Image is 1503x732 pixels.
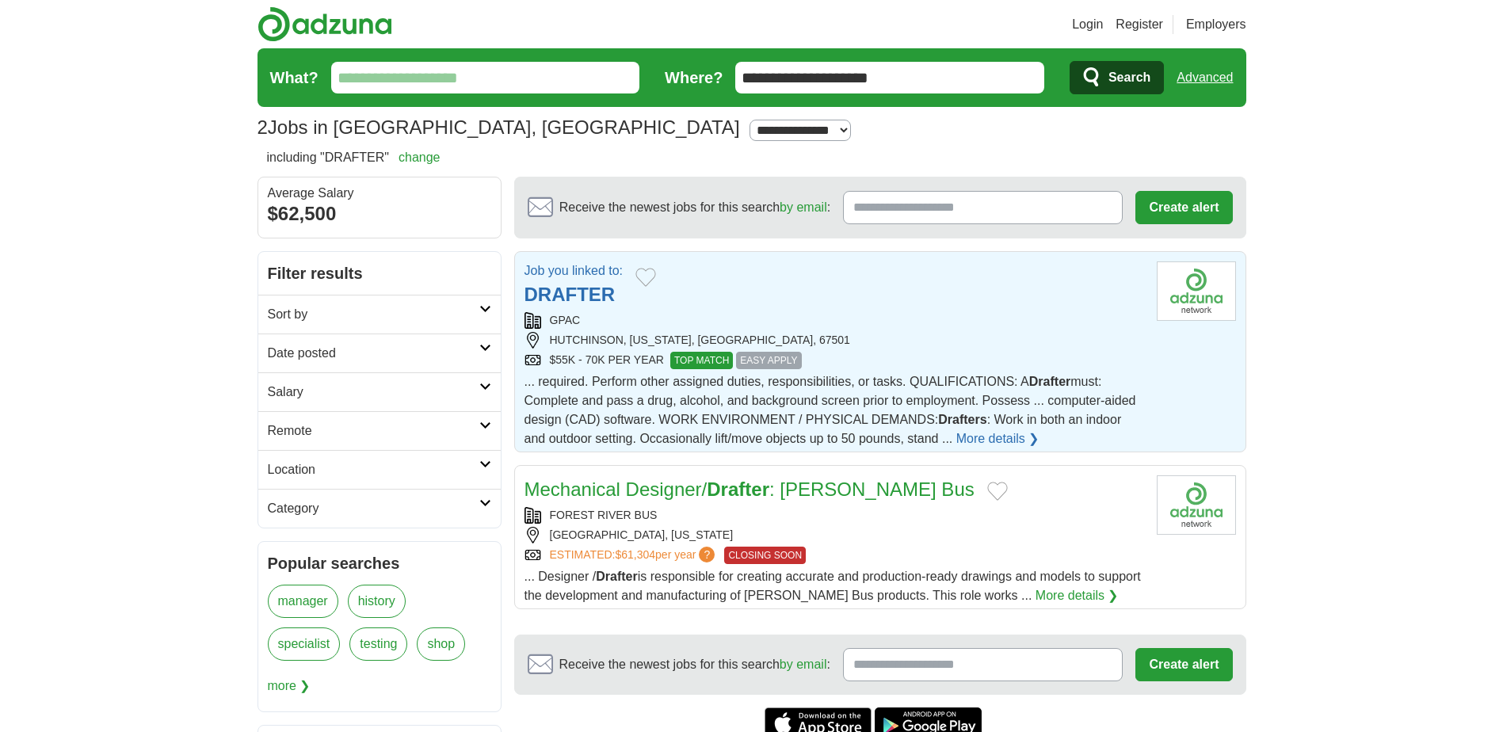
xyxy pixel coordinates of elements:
div: FOREST RIVER BUS [525,507,1144,524]
strong: Drafter [596,570,637,583]
div: [GEOGRAPHIC_DATA], [US_STATE] [525,527,1144,543]
a: Login [1072,15,1103,34]
span: ... required. Perform other assigned duties, responsibilities, or tasks. QUALIFICATIONS: A must: ... [525,375,1136,445]
a: Date posted [258,334,501,372]
strong: Drafter [707,478,769,500]
span: ... Designer / is responsible for creating accurate and production-ready drawings and models to s... [525,570,1141,602]
h2: Date posted [268,344,479,363]
img: Company logo [1157,261,1236,321]
button: Search [1070,61,1164,94]
h2: Location [268,460,479,479]
a: Salary [258,372,501,411]
a: by email [780,200,827,214]
a: ESTIMATED:$61,304per year? [550,547,719,564]
a: by email [780,658,827,671]
a: history [348,585,406,618]
div: Average Salary [268,187,491,200]
button: Add to favorite jobs [635,268,656,287]
h2: including "DRAFTER" [267,148,441,167]
button: Add to favorite jobs [987,482,1008,501]
span: Search [1108,62,1150,93]
h2: Salary [268,383,479,402]
a: shop [417,627,465,661]
span: more ❯ [268,670,311,702]
h2: Filter results [258,252,501,295]
a: Location [258,450,501,489]
img: Company logo [1157,475,1236,535]
div: $62,500 [268,200,491,228]
label: Where? [665,66,723,90]
h2: Remote [268,421,479,440]
a: DRAFTER [525,284,616,305]
div: HUTCHINSON, [US_STATE], [GEOGRAPHIC_DATA], 67501 [525,332,1144,349]
a: Advanced [1177,62,1233,93]
a: Register [1116,15,1163,34]
span: ? [699,547,715,562]
a: More details ❯ [1036,586,1119,605]
a: Remote [258,411,501,450]
span: $61,304 [615,548,655,561]
a: manager [268,585,338,618]
span: Receive the newest jobs for this search : [559,655,830,674]
p: Job you linked to: [525,261,624,280]
span: Receive the newest jobs for this search : [559,198,830,217]
strong: Drafters [938,413,986,426]
button: Create alert [1135,648,1232,681]
img: Adzuna logo [257,6,392,42]
strong: Drafter [1029,375,1070,388]
h2: Sort by [268,305,479,324]
div: GPAC [525,312,1144,329]
a: Mechanical Designer/Drafter: [PERSON_NAME] Bus [525,478,975,500]
h1: Jobs in [GEOGRAPHIC_DATA], [GEOGRAPHIC_DATA] [257,116,740,138]
h2: Category [268,499,479,518]
label: What? [270,66,319,90]
a: change [399,151,441,164]
h2: Popular searches [268,551,491,575]
span: 2 [257,113,268,142]
div: $55K - 70K PER YEAR [525,352,1144,369]
span: TOP MATCH [670,352,733,369]
a: Category [258,489,501,528]
a: testing [349,627,407,661]
a: Sort by [258,295,501,334]
a: Employers [1186,15,1246,34]
a: More details ❯ [956,429,1040,448]
a: specialist [268,627,341,661]
span: EASY APPLY [736,352,801,369]
button: Create alert [1135,191,1232,224]
span: CLOSING SOON [724,547,806,564]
